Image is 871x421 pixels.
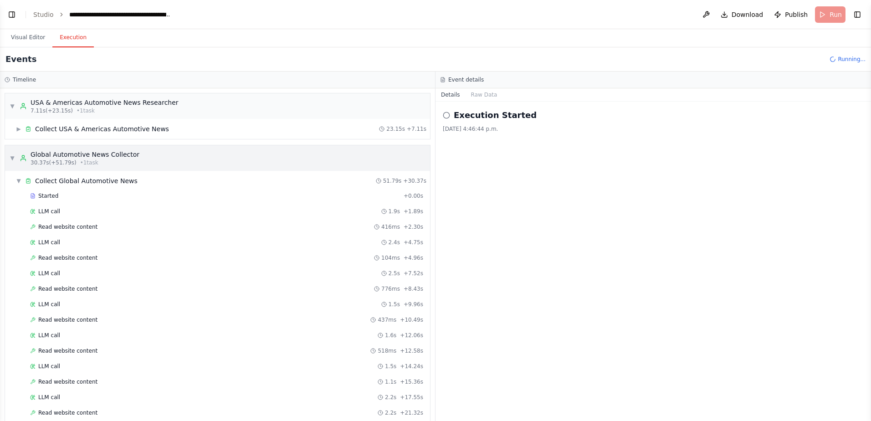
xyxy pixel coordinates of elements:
span: + 2.30s [404,223,423,231]
span: ▼ [10,103,15,110]
span: • 1 task [80,159,98,166]
span: LLM call [38,270,60,277]
div: USA & Americas Automotive News Researcher [31,98,179,107]
span: ▼ [16,177,21,185]
span: 104ms [381,254,400,262]
span: 2.2s [385,394,396,401]
span: 518ms [378,347,396,354]
button: Details [435,88,466,101]
span: + 4.96s [404,254,423,262]
button: Raw Data [466,88,503,101]
div: [DATE] 4:46:44 p.m. [443,125,864,133]
button: Show right sidebar [851,8,864,21]
span: LLM call [38,363,60,370]
a: Studio [33,11,54,18]
span: + 17.55s [400,394,423,401]
span: Running... [838,56,866,63]
h2: Events [5,53,36,66]
span: + 9.96s [404,301,423,308]
span: + 14.24s [400,363,423,370]
span: + 12.06s [400,332,423,339]
span: + 10.49s [400,316,423,323]
span: 1.9s [389,208,400,215]
span: + 0.00s [404,192,423,200]
span: Read website content [38,347,97,354]
span: + 7.52s [404,270,423,277]
span: Read website content [38,254,97,262]
span: Read website content [38,409,97,416]
span: ▼ [10,154,15,162]
h3: Event details [448,76,484,83]
span: + 7.11s [407,125,426,133]
button: Show left sidebar [5,8,18,21]
span: 2.4s [389,239,400,246]
span: + 1.89s [404,208,423,215]
span: Read website content [38,316,97,323]
span: 7.11s (+23.15s) [31,107,73,114]
span: + 8.43s [404,285,423,293]
button: Visual Editor [4,28,52,47]
span: 2.5s [389,270,400,277]
span: Download [732,10,763,19]
span: 776ms [381,285,400,293]
span: 1.6s [385,332,396,339]
div: Global Automotive News Collector [31,150,139,159]
span: 437ms [378,316,396,323]
span: LLM call [38,394,60,401]
span: LLM call [38,332,60,339]
span: Read website content [38,223,97,231]
span: ▶ [16,125,21,133]
span: + 15.36s [400,378,423,385]
span: 1.1s [385,378,396,385]
h2: Execution Started [454,109,537,122]
span: + 4.75s [404,239,423,246]
button: Execution [52,28,94,47]
span: LLM call [38,239,60,246]
span: Read website content [38,378,97,385]
button: Publish [770,6,811,23]
span: + 12.58s [400,347,423,354]
span: + 30.37s [403,177,426,185]
span: 30.37s (+51.79s) [31,159,77,166]
span: 2.2s [385,409,396,416]
span: 1.5s [389,301,400,308]
span: Collect Global Automotive News [35,176,138,185]
span: Read website content [38,285,97,293]
button: Download [717,6,767,23]
h3: Timeline [13,76,36,83]
span: + 21.32s [400,409,423,416]
span: LLM call [38,301,60,308]
span: LLM call [38,208,60,215]
span: 23.15s [386,125,405,133]
span: 416ms [381,223,400,231]
nav: breadcrumb [33,10,172,19]
span: Collect USA & Americas Automotive News [35,124,169,133]
span: Started [38,192,58,200]
span: 51.79s [383,177,402,185]
span: • 1 task [77,107,95,114]
span: Publish [785,10,808,19]
span: 1.5s [385,363,396,370]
